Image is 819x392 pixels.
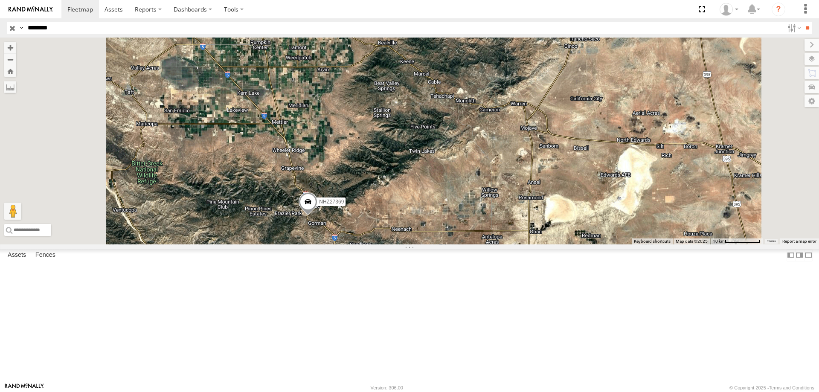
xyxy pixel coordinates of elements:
a: Report a map error [782,239,816,244]
label: Measure [4,81,16,93]
button: Keyboard shortcuts [634,238,671,244]
a: Terms (opens in new tab) [767,240,776,243]
label: Dock Summary Table to the Left [787,249,795,261]
span: Map data ©2025 [676,239,708,244]
button: Map Scale: 10 km per 79 pixels [710,238,763,244]
button: Zoom in [4,42,16,53]
label: Map Settings [804,95,819,107]
a: Terms and Conditions [769,385,814,390]
label: Hide Summary Table [804,249,813,261]
div: © Copyright 2025 - [729,385,814,390]
div: Zulema McIntosch [717,3,741,16]
button: Zoom out [4,53,16,65]
span: NHZ27369 [319,199,344,205]
i: ? [772,3,785,16]
button: Zoom Home [4,65,16,77]
label: Assets [3,249,30,261]
button: Drag Pegman onto the map to open Street View [4,203,21,220]
div: Version: 306.00 [371,385,403,390]
img: rand-logo.svg [9,6,53,12]
label: Fences [31,249,60,261]
a: Visit our Website [5,383,44,392]
label: Search Filter Options [784,22,802,34]
label: Search Query [18,22,25,34]
label: Dock Summary Table to the Right [795,249,804,261]
span: 10 km [713,239,725,244]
